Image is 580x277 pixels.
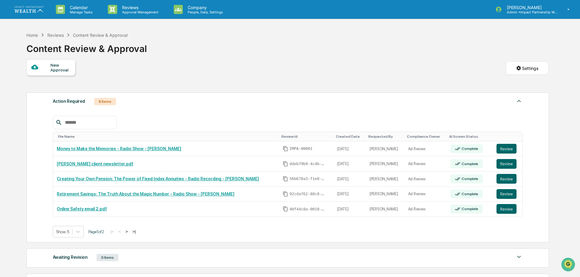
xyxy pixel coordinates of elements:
[6,13,111,23] p: How can we help?
[289,207,326,212] span: 40f44c8a-0010-4ad0-a41b-85357946d6af
[496,189,519,199] a: Review
[496,144,519,154] a: Review
[57,176,259,181] a: Creating Your Own Pension: The Power of Fixed Index Annuities - Radio Recording - [PERSON_NAME]
[506,61,548,75] button: Settings
[27,53,84,57] div: We're available if you need us!
[183,10,226,14] p: People, Data, Settings
[496,204,519,214] a: Review
[561,257,577,273] iframe: Open customer support
[515,253,523,261] img: caret
[283,206,288,212] span: Copy Id
[333,187,366,202] td: [DATE]
[6,47,17,57] img: 1746055101610-c473b297-6a78-478c-a979-82029cc54cd1
[4,106,42,116] a: 🖐️Preclearance
[496,174,517,184] button: Review
[65,5,96,10] p: Calendar
[57,146,181,151] a: Money to Make the Memories - Radio Show - [PERSON_NAME]
[460,192,478,196] div: Complete
[60,134,73,139] span: Pylon
[366,171,404,187] td: [PERSON_NAME]
[289,161,326,166] span: ddeb79b9-4c4b-4252-94ef-610fa5f6a3ed
[26,33,38,38] div: Home
[496,189,517,199] button: Review
[366,141,404,157] td: [PERSON_NAME]
[94,66,111,74] button: See all
[460,177,478,181] div: Complete
[15,6,44,12] img: logo
[496,204,517,214] button: Review
[283,176,288,182] span: Copy Id
[496,174,519,184] a: Review
[366,202,404,216] td: [PERSON_NAME]
[281,134,331,139] div: Toggle SortBy
[57,206,107,211] a: Online Safety email 2.pdf
[88,229,104,234] span: Page 1 of 2
[13,47,24,57] img: 8933085812038_c878075ebb4cc5468115_72.jpg
[496,159,517,169] button: Review
[54,83,66,88] span: [DATE]
[404,156,447,171] td: Ad Review
[183,5,226,10] p: Company
[283,161,288,167] span: Copy Id
[65,10,96,14] p: Manage Tasks
[4,117,41,128] a: 🔎Data Lookup
[131,229,138,234] button: >|
[407,134,444,139] div: Toggle SortBy
[502,10,558,14] p: Admin • Impact Partnership Wealth
[515,97,523,105] img: caret
[283,191,288,197] span: Copy Id
[50,108,75,114] span: Attestations
[94,98,116,105] div: 8 Items
[336,134,363,139] div: Toggle SortBy
[103,48,111,56] button: Start new chat
[117,229,123,234] button: <
[47,33,64,38] div: Reviews
[12,108,39,114] span: Preclearance
[57,192,234,196] a: Retirement Savings: The Truth About the Magic Number - Radio Show - [PERSON_NAME]
[460,147,478,151] div: Complete
[44,109,49,113] div: 🗄️
[53,253,87,261] div: Awaiting Revision
[404,202,447,216] td: Ad Review
[460,207,478,211] div: Complete
[333,171,366,187] td: [DATE]
[404,141,447,157] td: Ad Review
[73,33,128,38] div: Content Review & Approval
[12,119,38,126] span: Data Lookup
[289,192,326,196] span: 92cda762-88c8-4765-9d57-1e5705903939
[368,134,402,139] div: Toggle SortBy
[42,106,78,116] a: 🗄️Attestations
[449,134,491,139] div: Toggle SortBy
[498,134,520,139] div: Toggle SortBy
[27,47,100,53] div: Start new chat
[57,161,133,166] a: [PERSON_NAME] client newsletter.pdf
[496,144,517,154] button: Review
[124,229,130,234] button: >
[26,38,147,54] div: Content Review & Approval
[50,83,53,88] span: •
[496,159,519,169] a: Review
[58,134,277,139] div: Toggle SortBy
[404,171,447,187] td: Ad Review
[502,5,558,10] p: [PERSON_NAME]
[404,187,447,202] td: Ad Review
[117,10,162,14] p: Approval Management
[97,254,118,261] div: 0 Items
[366,187,404,202] td: [PERSON_NAME]
[19,83,49,88] span: [PERSON_NAME]
[43,134,73,139] a: Powered byPylon
[117,5,162,10] p: Reviews
[333,202,366,216] td: [DATE]
[6,120,11,125] div: 🔎
[6,68,41,72] div: Past conversations
[333,156,366,171] td: [DATE]
[50,63,71,72] div: New Approval
[289,176,326,181] span: 56b678a3-f1e0-4374-8cfb-36862cc478e0
[333,141,366,157] td: [DATE]
[283,146,288,151] span: Copy Id
[289,146,312,151] span: IMPA-00001
[366,156,404,171] td: [PERSON_NAME]
[53,97,85,105] div: Action Required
